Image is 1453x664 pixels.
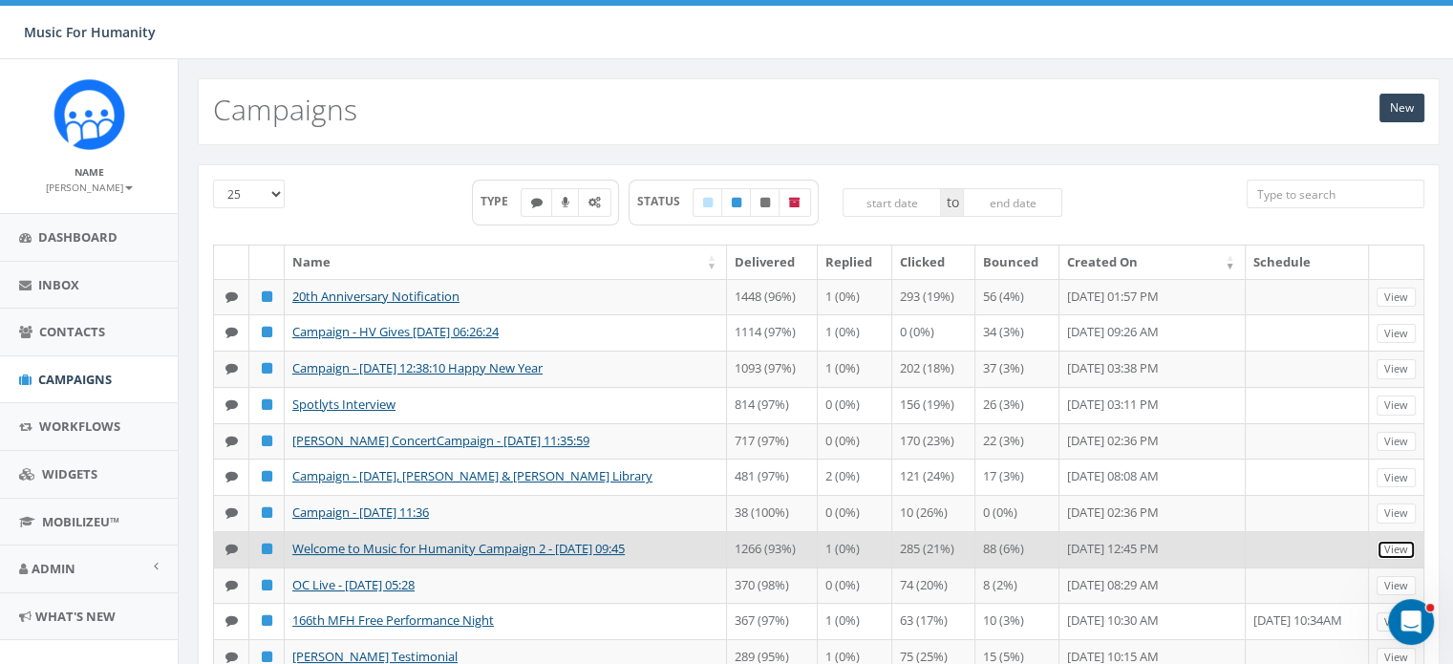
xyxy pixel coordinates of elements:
[818,314,892,351] td: 1 (0%)
[818,387,892,423] td: 0 (0%)
[262,362,272,375] i: Published
[1059,459,1246,495] td: [DATE] 08:08 AM
[727,495,818,531] td: 38 (100%)
[1246,246,1369,279] th: Schedule
[1388,599,1434,645] iframe: Intercom live chat
[818,531,892,568] td: 1 (0%)
[481,193,522,209] span: TYPE
[262,290,272,303] i: Published
[892,495,975,531] td: 10 (26%)
[892,423,975,460] td: 170 (23%)
[42,513,119,530] span: MobilizeU™
[292,576,415,593] a: OC Live - [DATE] 05:28
[1377,468,1416,488] a: View
[213,94,357,125] h2: Campaigns
[1377,359,1416,379] a: View
[262,326,272,338] i: Published
[292,359,543,376] a: Campaign - [DATE] 12:38:10 Happy New Year
[727,531,818,568] td: 1266 (93%)
[38,228,118,246] span: Dashboard
[963,188,1062,217] input: end date
[975,387,1059,423] td: 26 (3%)
[727,423,818,460] td: 717 (97%)
[1059,314,1246,351] td: [DATE] 09:26 AM
[46,178,133,195] a: [PERSON_NAME]
[892,279,975,315] td: 293 (19%)
[892,603,975,639] td: 63 (17%)
[262,435,272,447] i: Published
[1377,540,1416,560] a: View
[225,579,238,591] i: Text SMS
[53,78,125,150] img: Rally_Corp_Logo_1.png
[35,608,116,625] span: What's New
[727,314,818,351] td: 1114 (97%)
[42,465,97,482] span: Widgets
[292,611,494,629] a: 166th MFH Free Performance Night
[975,568,1059,604] td: 8 (2%)
[1377,324,1416,344] a: View
[38,276,79,293] span: Inbox
[292,467,652,484] a: Campaign - [DATE], [PERSON_NAME] & [PERSON_NAME] Library
[1059,531,1246,568] td: [DATE] 12:45 PM
[892,246,975,279] th: Clicked
[578,188,611,217] label: Automated Message
[225,362,238,375] i: Text SMS
[588,197,601,208] i: Automated Message
[975,495,1059,531] td: 0 (0%)
[727,351,818,387] td: 1093 (97%)
[721,188,752,217] label: Published
[262,579,272,591] i: Published
[975,459,1059,495] td: 17 (3%)
[818,568,892,604] td: 0 (0%)
[225,543,238,555] i: Text SMS
[892,568,975,604] td: 74 (20%)
[1377,432,1416,452] a: View
[727,246,818,279] th: Delivered
[225,326,238,338] i: Text SMS
[225,651,238,663] i: Text SMS
[818,603,892,639] td: 1 (0%)
[975,314,1059,351] td: 34 (3%)
[1059,351,1246,387] td: [DATE] 03:38 PM
[892,314,975,351] td: 0 (0%)
[75,165,104,179] small: Name
[292,432,589,449] a: [PERSON_NAME] ConcertCampaign - [DATE] 11:35:59
[637,193,694,209] span: STATUS
[975,603,1059,639] td: 10 (3%)
[39,323,105,340] span: Contacts
[262,470,272,482] i: Published
[892,459,975,495] td: 121 (24%)
[1377,288,1416,308] a: View
[975,531,1059,568] td: 88 (6%)
[750,188,780,217] label: Unpublished
[39,418,120,435] span: Workflows
[732,197,741,208] i: Published
[262,651,272,663] i: Published
[38,371,112,388] span: Campaigns
[975,351,1059,387] td: 37 (3%)
[818,246,892,279] th: Replied
[285,246,727,279] th: Name: activate to sort column ascending
[1059,568,1246,604] td: [DATE] 08:29 AM
[975,246,1059,279] th: Bounced
[975,423,1059,460] td: 22 (3%)
[1377,612,1416,632] a: View
[521,188,553,217] label: Text SMS
[892,531,975,568] td: 285 (21%)
[225,614,238,627] i: Text SMS
[262,543,272,555] i: Published
[892,387,975,423] td: 156 (19%)
[262,398,272,411] i: Published
[292,288,459,305] a: 20th Anniversary Notification
[562,197,569,208] i: Ringless Voice Mail
[32,560,75,577] span: Admin
[1059,279,1246,315] td: [DATE] 01:57 PM
[843,188,942,217] input: start date
[727,387,818,423] td: 814 (97%)
[292,396,395,413] a: Spotlyts Interview
[1377,503,1416,524] a: View
[818,459,892,495] td: 2 (0%)
[727,568,818,604] td: 370 (98%)
[225,398,238,411] i: Text SMS
[1247,180,1424,208] input: Type to search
